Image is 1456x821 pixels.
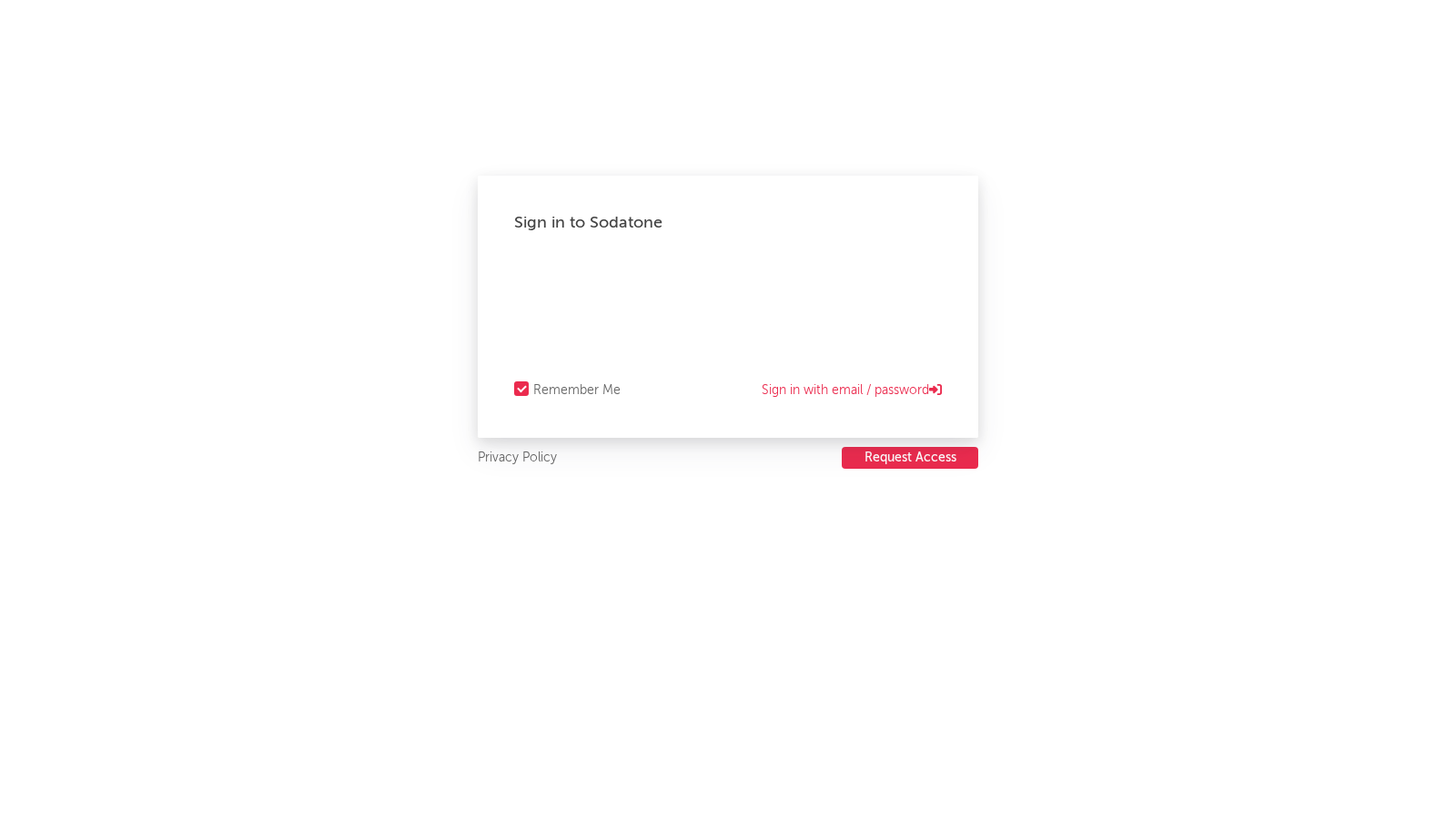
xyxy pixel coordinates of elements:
[842,447,978,470] a: Request Access
[514,212,942,234] div: Sign in to Sodatone
[762,380,942,401] a: Sign in with email / password
[533,380,621,401] div: Remember Me
[842,447,978,469] button: Request Access
[478,447,557,470] a: Privacy Policy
